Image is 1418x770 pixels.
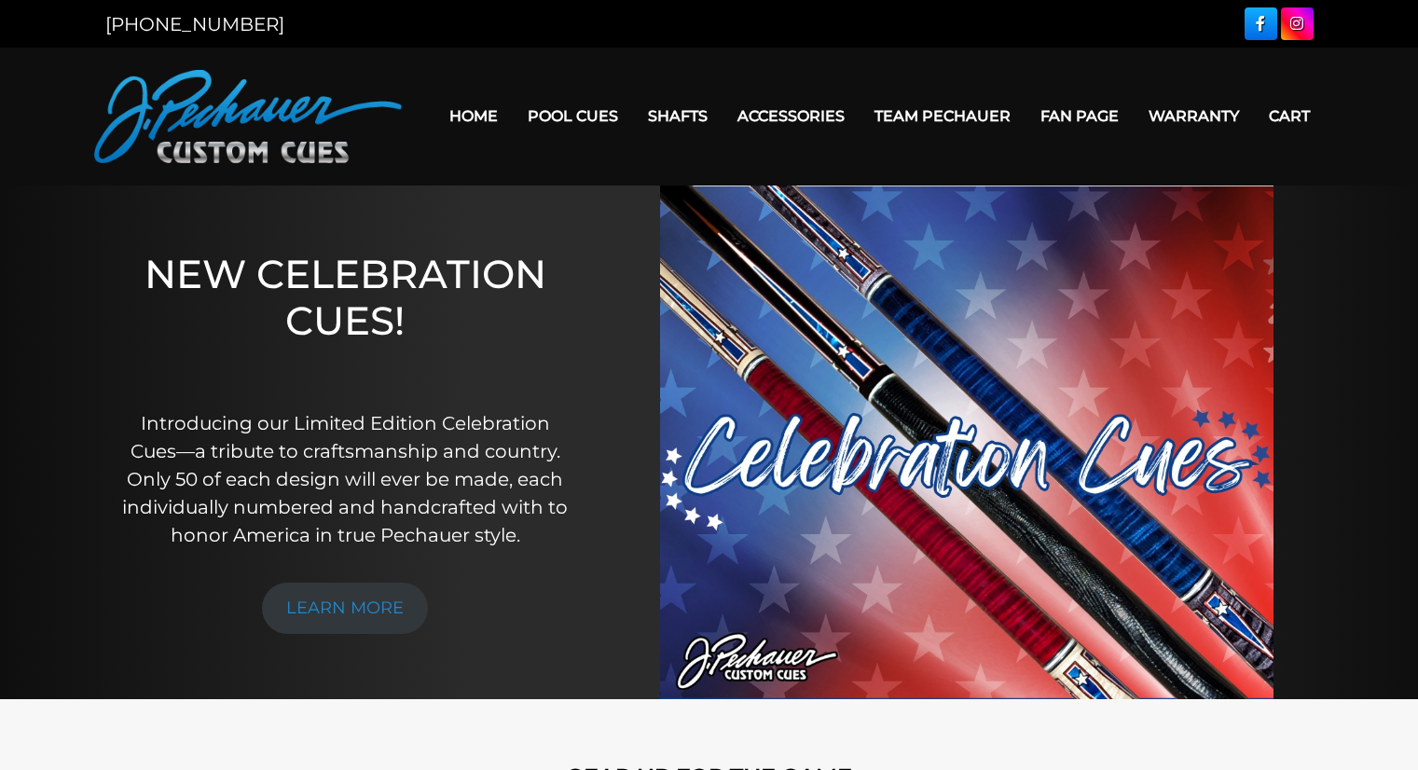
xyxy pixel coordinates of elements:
a: Team Pechauer [860,92,1026,140]
a: Home [434,92,513,140]
a: Cart [1254,92,1325,140]
a: Pool Cues [513,92,633,140]
p: Introducing our Limited Edition Celebration Cues—a tribute to craftsmanship and country. Only 50 ... [116,409,574,549]
a: Shafts [633,92,723,140]
a: LEARN MORE [262,583,428,634]
h1: NEW CELEBRATION CUES! [116,251,574,384]
a: Fan Page [1026,92,1134,140]
a: Warranty [1134,92,1254,140]
a: [PHONE_NUMBER] [105,13,284,35]
img: Pechauer Custom Cues [94,70,402,163]
a: Accessories [723,92,860,140]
